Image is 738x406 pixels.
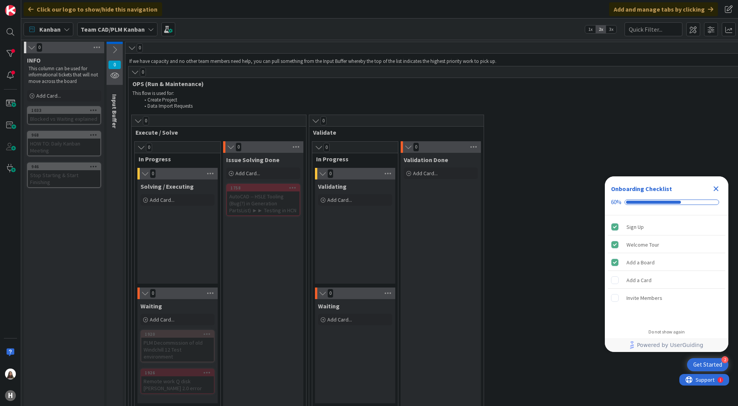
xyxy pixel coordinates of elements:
div: 946Stop Starting & Start Finishing [28,163,100,187]
b: Team CAD/PLM Kanban [81,25,145,33]
div: 968 [28,132,100,139]
span: 0 [235,142,242,152]
span: 0 [320,116,327,125]
div: Click our logo to show/hide this navigation [24,2,162,16]
span: Validate [313,129,474,136]
div: H [5,390,16,401]
div: Onboarding Checklist [611,184,672,193]
a: 968HOW TO: Daily Kanban Meeting [27,131,101,156]
a: 1758AutoCAD -- HSLE Tooling (Bug(?) in Generation PartsList) ►► Testing in HCN [226,184,300,216]
div: Checklist Container [605,176,728,352]
div: Checklist progress: 60% [611,199,722,206]
span: Add Card... [235,170,260,177]
span: INFO [27,56,41,64]
div: 60% [611,199,621,206]
span: 0 [327,289,333,298]
div: AutoCAD -- HSLE Tooling (Bug(?) in Generation PartsList) ►► Testing in HCN [227,191,300,215]
div: Checklist items [605,215,728,324]
span: Add Card... [150,316,174,323]
span: Issue Solving Done [226,156,279,164]
a: 1926Remote work Q disk [PERSON_NAME] 2.0 error [140,369,215,394]
div: 2 [721,356,728,363]
div: Sign Up [626,222,644,232]
span: Add Card... [150,196,174,203]
span: Validating [318,183,347,190]
div: 1926 [145,370,214,376]
span: Waiting [318,302,340,310]
div: 946 [31,164,100,169]
span: 0 [150,169,156,178]
span: 0 [327,169,333,178]
div: HOW TO: Daily Kanban Meeting [28,139,100,156]
span: 0 [146,143,152,152]
div: Add and manage tabs by clicking [609,2,718,16]
div: Add a Board is complete. [608,254,725,271]
div: Sign Up is complete. [608,218,725,235]
span: 0 [143,116,149,125]
span: Input Buffer [111,94,118,128]
span: 0 [36,43,42,52]
div: 1920 [141,331,214,338]
span: Add Card... [413,170,438,177]
div: Add a Card is incomplete. [608,272,725,289]
img: Visit kanbanzone.com [5,5,16,16]
div: Get Started [693,361,722,369]
div: 1758AutoCAD -- HSLE Tooling (Bug(?) in Generation PartsList) ►► Testing in HCN [227,184,300,215]
div: Footer [605,338,728,352]
span: 3x [606,25,616,33]
div: 1758 [227,184,300,191]
div: 1033 [28,107,100,114]
span: Solving / Executing [140,183,194,190]
span: Add Card... [327,316,352,323]
div: 1758 [230,185,300,191]
span: 0 [137,43,143,52]
span: 0 [108,60,121,69]
a: 1033Blocked vs Waiting explained [27,106,101,125]
div: Remote work Q disk [PERSON_NAME] 2.0 error [141,376,214,393]
span: Execute / Solve [135,129,296,136]
div: Blocked vs Waiting explained [28,114,100,124]
div: Add a Card [626,276,652,285]
span: 0 [413,142,419,152]
span: Add Card... [327,196,352,203]
span: Add Card... [36,92,61,99]
span: In Progress [139,155,211,163]
div: Welcome Tour [626,240,659,249]
img: KM [5,369,16,379]
div: 968HOW TO: Daily Kanban Meeting [28,132,100,156]
span: Support [16,1,35,10]
div: 1920 [145,332,214,337]
div: Invite Members [626,293,662,303]
span: 1x [585,25,596,33]
span: Kanban [39,25,61,34]
div: 1926 [141,369,214,376]
span: 0 [150,289,156,298]
a: 946Stop Starting & Start Finishing [27,162,101,188]
span: Waiting [140,302,162,310]
div: Invite Members is incomplete. [608,289,725,306]
span: Powered by UserGuiding [637,340,703,350]
div: Open Get Started checklist, remaining modules: 2 [687,358,728,371]
div: 1 [40,3,42,9]
input: Quick Filter... [625,22,682,36]
a: Powered by UserGuiding [609,338,724,352]
div: 1920PLM Decommission of old Windchill 12 Test environment [141,331,214,362]
div: Close Checklist [710,183,722,195]
div: 968 [31,132,100,138]
span: 0 [140,68,146,77]
p: This column can be used for informational tickets that will not move across the board [29,66,100,85]
span: 2x [596,25,606,33]
div: 1926Remote work Q disk [PERSON_NAME] 2.0 error [141,369,214,393]
div: Welcome Tour is complete. [608,236,725,253]
div: 946 [28,163,100,170]
div: Stop Starting & Start Finishing [28,170,100,187]
span: 0 [323,143,330,152]
div: Add a Board [626,258,655,267]
span: In Progress [316,155,388,163]
a: 1920PLM Decommission of old Windchill 12 Test environment [140,330,215,362]
div: PLM Decommission of old Windchill 12 Test environment [141,338,214,362]
div: 1033Blocked vs Waiting explained [28,107,100,124]
div: 1033 [31,108,100,113]
div: Do not show again [648,329,685,335]
span: Validation Done [404,156,448,164]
